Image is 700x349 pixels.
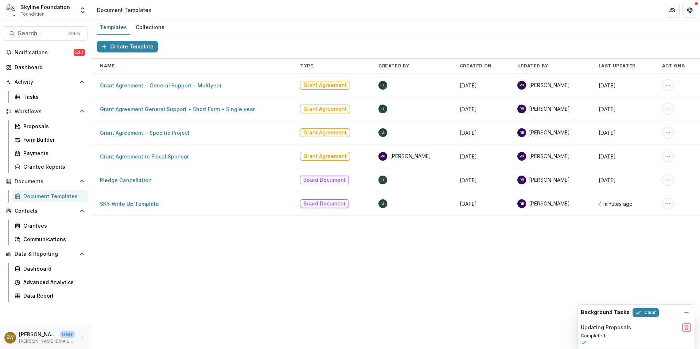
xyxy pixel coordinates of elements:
button: Open Data & Reporting [3,248,88,260]
img: Skyline Foundation [6,4,17,16]
th: Name [91,59,291,74]
span: Foundation [20,11,44,17]
span: Search... [18,30,64,37]
button: Clear [633,308,659,317]
a: Document Templates [12,190,88,202]
div: ⌘ + K [67,30,82,38]
span: 4 minutes ago [599,201,633,207]
div: Unknown [381,83,384,87]
button: More Action [662,79,674,91]
div: Rose Brookhouse [520,202,524,205]
a: Dashboard [12,263,88,275]
th: Created By [370,59,451,74]
button: More Action [662,198,674,209]
span: [PERSON_NAME] [529,200,570,207]
span: Grant Agreement [303,130,347,136]
button: Open Documents [3,176,88,187]
div: Unknown [381,131,384,134]
span: Board Document [303,177,346,183]
span: [DATE] [599,153,616,160]
a: Templates [97,20,130,35]
button: Partners [665,3,680,17]
h2: Updating Proposals [581,325,631,331]
th: Created On [451,59,509,74]
span: [DATE] [599,106,616,112]
button: More Action [662,150,674,162]
button: More Action [662,174,674,186]
a: Data Report [12,290,88,302]
a: Grant Agreement - General Support - Multiyear [100,82,222,89]
span: [DATE] [460,153,477,160]
a: Advanced Analytics [12,276,88,288]
button: Open Activity [3,76,88,88]
button: More [78,333,86,342]
a: Grantee Reports [12,161,88,173]
span: [DATE] [599,177,616,183]
span: Notifications [15,50,74,56]
div: Document Templates [97,6,151,14]
button: Dismiss [682,308,691,317]
button: Open Workflows [3,106,88,117]
a: SKY Write Up Template [100,201,159,207]
a: Pledge Cancellation [100,177,152,183]
p: User [60,331,75,338]
span: [PERSON_NAME] [529,176,570,184]
p: [PERSON_NAME] [19,330,57,338]
div: Collections [133,22,167,32]
span: Board Document [303,201,346,207]
span: [DATE] [460,130,477,136]
div: Communications [23,235,82,243]
th: Updated By [509,59,590,74]
button: Open Contacts [3,205,88,217]
a: Form Builder [12,134,88,146]
a: Grant Agreement - Specific Project [100,130,190,136]
button: More Action [662,103,674,115]
button: Get Help [682,3,697,17]
a: Grantees [12,220,88,232]
nav: breadcrumb [94,5,154,15]
span: Data & Reporting [15,251,76,257]
button: Create Template [97,41,158,52]
span: 527 [74,49,85,56]
button: Search... [3,26,88,41]
div: Grantee Reports [23,163,82,170]
a: Collections [133,20,167,35]
th: Type [291,59,370,74]
span: Documents [15,179,76,185]
span: Workflows [15,109,76,115]
span: Activity [15,79,76,85]
th: Actions [653,59,700,74]
div: Rose Brookhouse [520,154,524,158]
div: Tasks [23,93,82,101]
a: Payments [12,147,88,159]
span: [DATE] [599,82,616,89]
div: Data Report [23,292,82,299]
div: Unknown [381,202,384,205]
div: Rose Brookhouse [520,107,524,111]
div: Dashboard [23,265,82,272]
span: Grant Agreement [303,82,347,89]
div: Form Builder [23,136,82,144]
a: Tasks [12,91,88,103]
div: Unknown [381,178,384,182]
span: Contacts [15,208,76,214]
span: [DATE] [460,201,477,207]
span: [PERSON_NAME] [529,82,570,89]
div: Eddie Whitfield [7,335,14,340]
div: Rose Brookhouse [381,154,385,158]
div: Rose Brookhouse [520,83,524,87]
span: [PERSON_NAME] [529,105,570,113]
span: [DATE] [460,177,477,183]
div: Document Templates [23,192,82,200]
span: [DATE] [599,130,616,136]
div: Rose Brookhouse [520,131,524,134]
span: [PERSON_NAME] [529,129,570,136]
a: Proposals [12,120,88,132]
span: Grant Agreement [303,106,347,112]
span: [PERSON_NAME] [529,153,570,160]
a: Grant Agreement General Support - Short Form - Single year [100,106,255,112]
span: [DATE] [460,82,477,89]
button: delete [682,323,691,332]
th: Last Updated [590,59,653,74]
span: [PERSON_NAME] [390,153,431,160]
